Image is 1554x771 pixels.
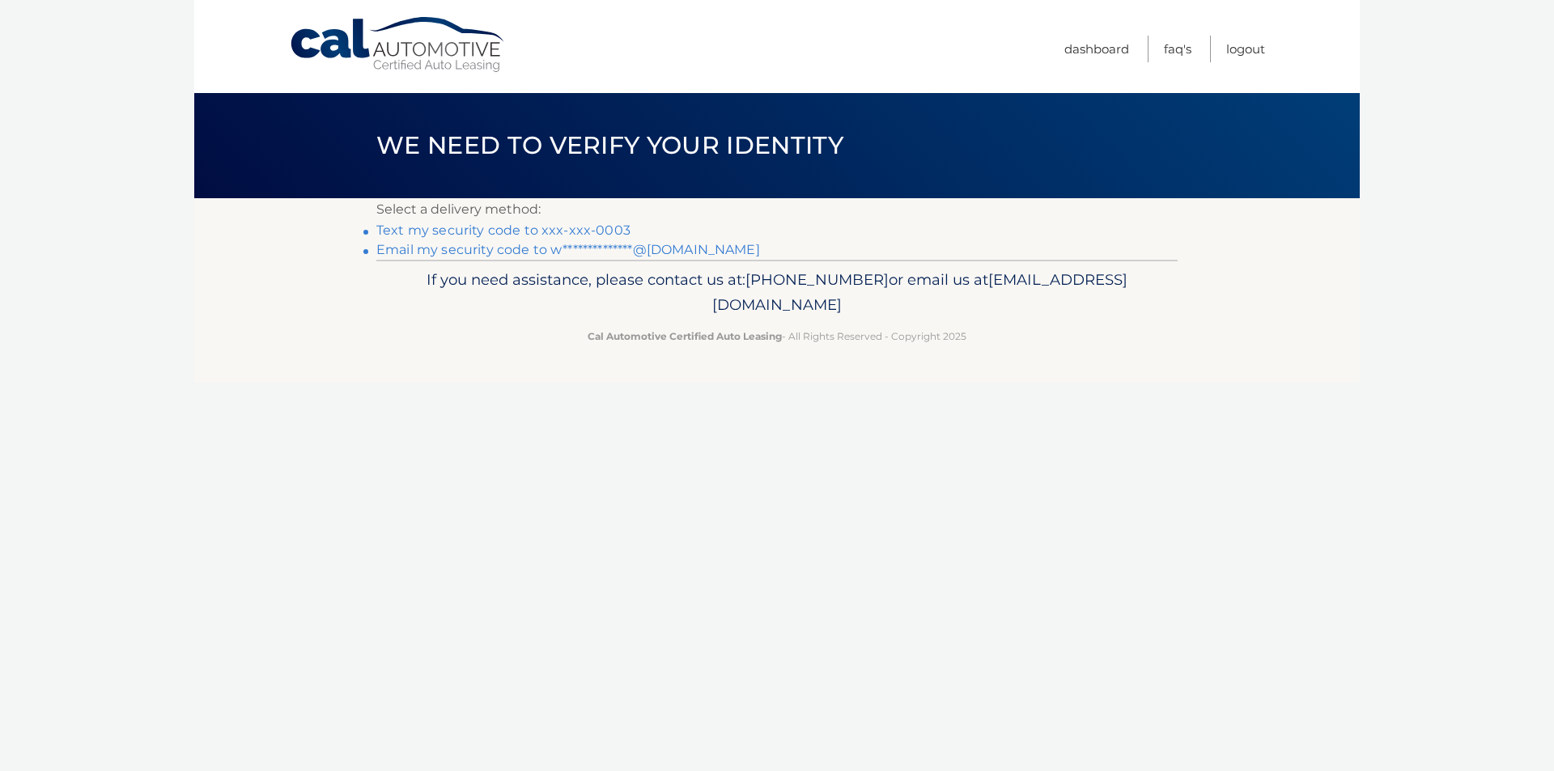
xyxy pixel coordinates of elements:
[1164,36,1191,62] a: FAQ's
[289,16,507,74] a: Cal Automotive
[376,198,1178,221] p: Select a delivery method:
[387,267,1167,319] p: If you need assistance, please contact us at: or email us at
[745,270,889,289] span: [PHONE_NUMBER]
[387,328,1167,345] p: - All Rights Reserved - Copyright 2025
[588,330,782,342] strong: Cal Automotive Certified Auto Leasing
[1064,36,1129,62] a: Dashboard
[376,222,631,238] a: Text my security code to xxx-xxx-0003
[1226,36,1265,62] a: Logout
[376,130,843,160] span: We need to verify your identity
